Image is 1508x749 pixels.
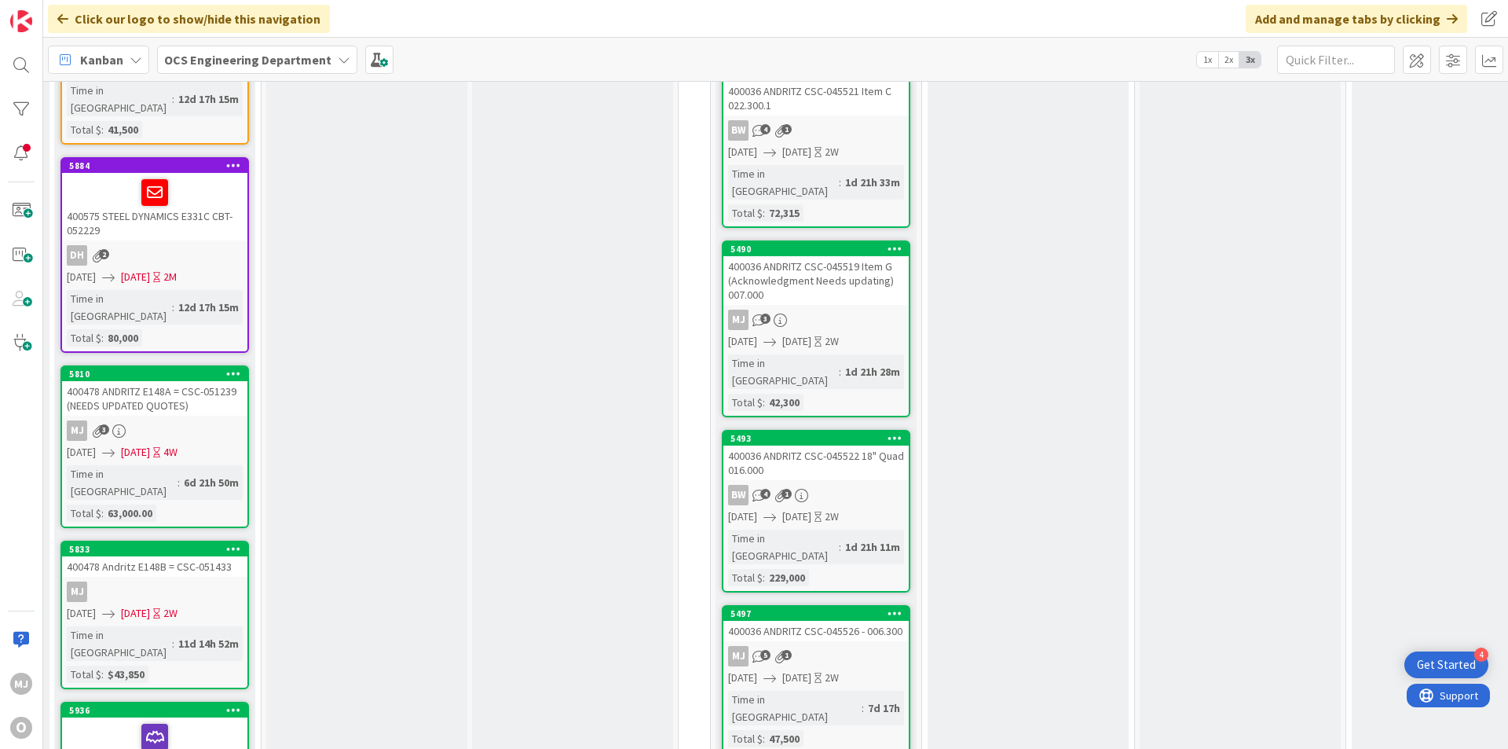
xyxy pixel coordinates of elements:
[782,509,811,525] span: [DATE]
[765,394,803,411] div: 42,300
[62,159,247,240] div: 5884400575 STEEL DYNAMICS E331C CBT-052229
[728,310,749,330] div: MJ
[723,607,909,621] div: 5497
[1246,5,1467,33] div: Add and manage tabs by clicking
[728,646,749,666] div: MJ
[67,582,87,602] div: MJ
[67,666,101,683] div: Total $
[728,509,757,525] span: [DATE]
[172,90,174,108] span: :
[781,124,792,134] span: 1
[723,242,909,305] div: 5490400036 ANDRITZ CSC-045519 Item G (Acknowledgment Needs updating) 007.000
[760,489,770,499] span: 4
[728,394,763,411] div: Total $
[1277,46,1395,74] input: Quick Filter...
[67,245,87,266] div: DH
[723,485,909,505] div: BW
[48,5,330,33] div: Click our logo to show/hide this navigation
[825,670,839,686] div: 2W
[104,329,142,347] div: 80,000
[728,530,839,564] div: Time in [GEOGRAPHIC_DATA]
[62,367,247,416] div: 5810400478 ANDRITZ E148A = CSC-051239 (NEEDS UPDATED QUOTES)
[765,730,803,747] div: 47,500
[67,465,178,500] div: Time in [GEOGRAPHIC_DATA]
[782,670,811,686] span: [DATE]
[1417,657,1476,673] div: Get Started
[723,621,909,641] div: 400036 ANDRITZ CSC-045526 - 006.300
[782,144,811,160] span: [DATE]
[1218,52,1239,68] span: 2x
[839,174,841,191] span: :
[730,244,909,255] div: 5490
[62,556,247,577] div: 400478 Andritz E148B = CSC-051433
[839,363,841,380] span: :
[62,159,247,173] div: 5884
[760,124,770,134] span: 4
[67,290,172,325] div: Time in [GEOGRAPHIC_DATA]
[10,673,32,695] div: MJ
[104,666,148,683] div: $43,850
[723,120,909,141] div: BW
[723,242,909,256] div: 5490
[782,333,811,350] span: [DATE]
[841,174,904,191] div: 1d 21h 33m
[728,333,757,350] span: [DATE]
[728,204,763,222] div: Total $
[172,299,174,316] span: :
[1474,648,1488,662] div: 4
[765,204,803,222] div: 72,315
[62,245,247,266] div: DH
[728,144,757,160] span: [DATE]
[62,367,247,381] div: 5810
[723,446,909,480] div: 400036 ANDRITZ CSC-045522 18" Quad 016.000
[781,650,792,660] span: 1
[723,67,909,116] div: 400036 ANDRITZ CSC-045521 Item C 022.300.1
[728,569,763,586] div: Total $
[69,160,247,171] div: 5884
[1197,52,1218,68] span: 1x
[164,52,331,68] b: OCS Engineering Department
[67,82,172,116] div: Time in [GEOGRAPHIC_DATA]
[825,333,839,350] div: 2W
[10,717,32,739] div: O
[723,81,909,116] div: 400036 ANDRITZ CSC-045521 Item C 022.300.1
[180,474,243,491] div: 6d 21h 50m
[723,256,909,305] div: 400036 ANDRITZ CSC-045519 Item G (Acknowledgment Needs updating) 007.000
[33,2,71,21] span: Support
[67,444,96,461] span: [DATE]
[62,381,247,416] div: 400478 ANDRITZ E148A = CSC-051239 (NEEDS UPDATED QUOTES)
[163,269,177,285] div: 2M
[101,666,104,683] span: :
[174,90,243,108] div: 12d 17h 15m
[825,144,839,160] div: 2W
[104,505,156,522] div: 63,000.00
[825,509,839,525] div: 2W
[101,329,104,347] span: :
[841,363,904,380] div: 1d 21h 28m
[163,605,178,622] div: 2W
[723,431,909,446] div: 5493
[1404,652,1488,678] div: Open Get Started checklist, remaining modules: 4
[1239,52,1261,68] span: 3x
[69,369,247,380] div: 5810
[62,542,247,577] div: 5833400478 Andritz E148B = CSC-051433
[67,329,101,347] div: Total $
[67,605,96,622] span: [DATE]
[728,165,839,200] div: Time in [GEOGRAPHIC_DATA]
[728,691,862,725] div: Time in [GEOGRAPHIC_DATA]
[67,626,172,661] div: Time in [GEOGRAPHIC_DATA]
[174,299,243,316] div: 12d 17h 15m
[839,538,841,556] span: :
[781,489,792,499] span: 1
[862,699,864,717] span: :
[723,310,909,330] div: MJ
[80,50,123,69] span: Kanban
[62,173,247,240] div: 400575 STEEL DYNAMICS E331C CBT-052229
[104,121,142,138] div: 41,500
[67,269,96,285] span: [DATE]
[763,394,765,411] span: :
[67,505,101,522] div: Total $
[10,10,32,32] img: Visit kanbanzone.com
[101,121,104,138] span: :
[728,354,839,389] div: Time in [GEOGRAPHIC_DATA]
